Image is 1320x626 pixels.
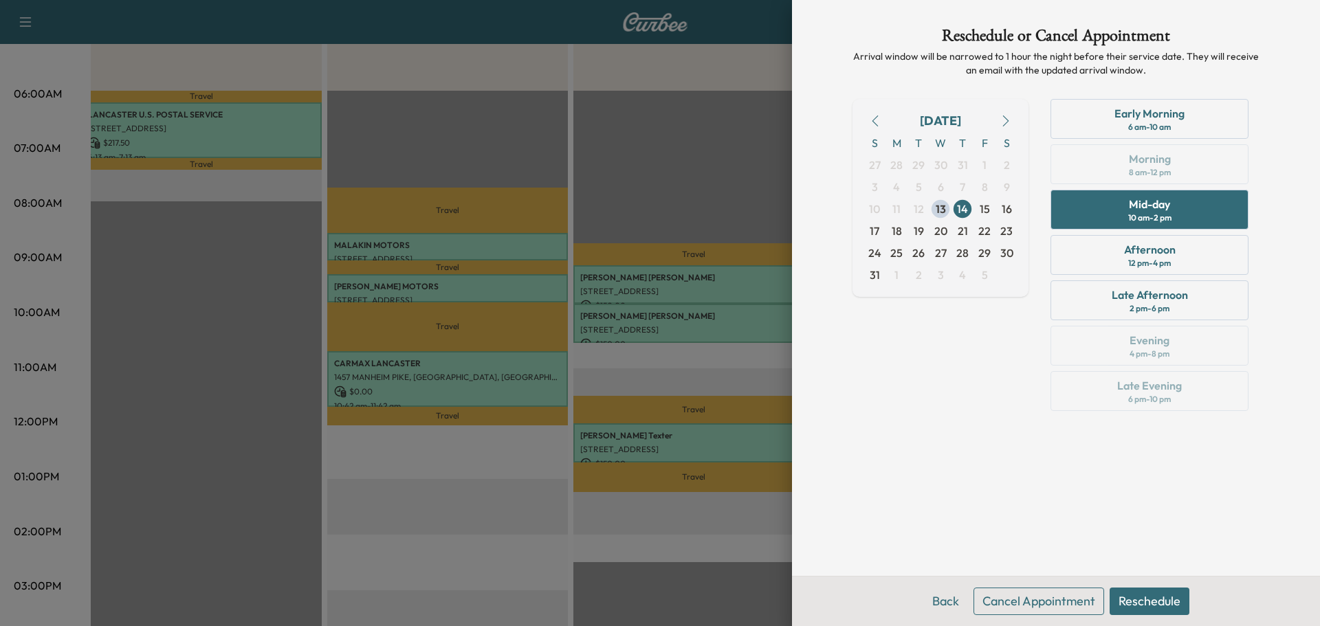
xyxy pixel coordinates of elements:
span: 4 [959,267,966,283]
span: 5 [982,267,988,283]
span: 6 [938,179,944,195]
span: 7 [960,179,965,195]
span: 13 [936,201,946,217]
span: M [885,132,907,154]
span: 10 [869,201,880,217]
button: Back [923,588,968,615]
span: 16 [1002,201,1012,217]
span: 20 [934,223,947,239]
span: 22 [978,223,991,239]
span: S [863,132,885,154]
span: 30 [934,157,947,173]
span: 27 [869,157,881,173]
span: T [907,132,929,154]
div: 10 am - 2 pm [1128,212,1171,223]
span: 26 [912,245,925,261]
span: 28 [956,245,969,261]
span: S [995,132,1017,154]
span: 25 [890,245,903,261]
div: 6 am - 10 am [1128,122,1171,133]
div: 12 pm - 4 pm [1128,258,1171,269]
span: 8 [982,179,988,195]
span: T [951,132,973,154]
span: 30 [1000,245,1013,261]
div: [DATE] [920,111,961,131]
span: 4 [893,179,900,195]
span: 2 [1004,157,1010,173]
span: 12 [914,201,924,217]
span: 18 [892,223,902,239]
span: 17 [870,223,879,239]
span: 3 [872,179,878,195]
span: 31 [958,157,968,173]
span: 2 [916,267,922,283]
p: Arrival window will be narrowed to 1 hour the night before their service date. They will receive ... [852,49,1259,77]
div: Mid-day [1129,196,1170,212]
span: 11 [892,201,901,217]
span: 1 [982,157,987,173]
span: 31 [870,267,880,283]
div: Early Morning [1114,105,1185,122]
button: Reschedule [1110,588,1189,615]
h1: Reschedule or Cancel Appointment [852,27,1259,49]
span: 29 [912,157,925,173]
span: 9 [1004,179,1010,195]
div: Afternoon [1124,241,1176,258]
span: 24 [868,245,881,261]
span: 29 [978,245,991,261]
div: Late Afternoon [1112,287,1188,303]
span: 28 [890,157,903,173]
span: W [929,132,951,154]
div: 2 pm - 6 pm [1130,303,1169,314]
span: 27 [935,245,947,261]
span: 23 [1000,223,1013,239]
span: 19 [914,223,924,239]
span: F [973,132,995,154]
span: 5 [916,179,922,195]
button: Cancel Appointment [973,588,1104,615]
span: 15 [980,201,990,217]
span: 21 [958,223,968,239]
span: 1 [894,267,899,283]
span: 3 [938,267,944,283]
span: 14 [957,201,968,217]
